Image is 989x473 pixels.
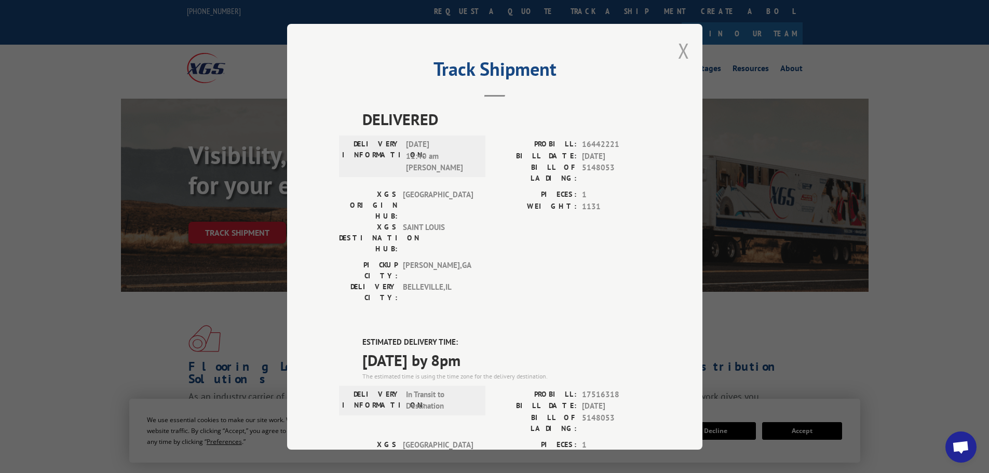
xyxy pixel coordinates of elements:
[406,388,476,412] span: In Transit to Destination
[339,62,651,82] h2: Track Shipment
[582,200,651,212] span: 1131
[342,388,401,412] label: DELIVERY INFORMATION:
[495,439,577,451] label: PIECES:
[342,139,401,174] label: DELIVERY INFORMATION:
[339,189,398,222] label: XGS ORIGIN HUB:
[339,260,398,281] label: PICKUP CITY:
[495,139,577,151] label: PROBILL:
[495,162,577,184] label: BILL OF LADING:
[495,412,577,434] label: BILL OF LADING:
[339,439,398,471] label: XGS ORIGIN HUB:
[362,371,651,381] div: The estimated time is using the time zone for the delivery destination.
[678,37,689,64] button: Close modal
[582,139,651,151] span: 16442221
[582,400,651,412] span: [DATE]
[403,281,473,303] span: BELLEVILLE , IL
[362,107,651,131] span: DELIVERED
[403,260,473,281] span: [PERSON_NAME] , GA
[339,222,398,254] label: XGS DESTINATION HUB:
[495,189,577,201] label: PIECES:
[582,189,651,201] span: 1
[582,162,651,184] span: 5148053
[403,222,473,254] span: SAINT LOUIS
[495,150,577,162] label: BILL DATE:
[362,336,651,348] label: ESTIMATED DELIVERY TIME:
[495,400,577,412] label: BILL DATE:
[582,412,651,434] span: 5148053
[403,189,473,222] span: [GEOGRAPHIC_DATA]
[495,200,577,212] label: WEIGHT:
[403,439,473,471] span: [GEOGRAPHIC_DATA]
[582,439,651,451] span: 1
[582,150,651,162] span: [DATE]
[406,139,476,174] span: [DATE] 11:40 am [PERSON_NAME]
[582,388,651,400] span: 17516318
[339,281,398,303] label: DELIVERY CITY:
[362,348,651,371] span: [DATE] by 8pm
[495,388,577,400] label: PROBILL:
[945,431,977,463] a: Open chat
